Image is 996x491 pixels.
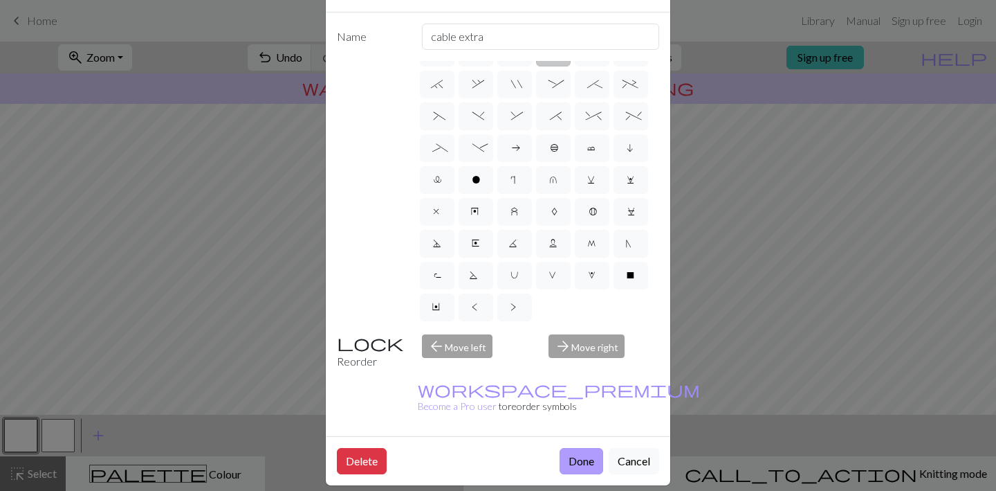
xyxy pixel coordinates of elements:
[587,175,597,188] span: v
[433,270,441,284] span: R
[434,175,440,188] span: l
[549,175,557,188] span: u
[586,111,598,125] span: ^
[472,111,479,125] span: )
[510,175,519,188] span: r
[588,270,596,284] span: W
[432,143,441,157] span: _
[587,143,597,157] span: c
[472,143,479,157] span: -
[470,270,481,284] span: S
[472,238,480,252] span: E
[511,111,517,125] span: &
[418,384,700,412] a: Become a Pro user
[510,270,519,284] span: U
[510,302,519,316] span: >
[627,175,635,188] span: w
[548,79,558,93] span: :
[329,334,414,370] div: Reorder
[329,24,414,50] label: Name
[510,206,519,220] span: z
[432,206,442,220] span: x
[548,270,558,284] span: V
[626,238,636,252] span: N
[471,206,481,220] span: y
[609,448,659,474] button: Cancel
[510,143,519,157] span: a
[432,302,442,316] span: Y
[431,79,443,93] span: `
[472,79,479,93] span: ,
[434,111,440,125] span: (
[511,79,517,93] span: "
[418,384,700,412] small: to reorder symbols
[418,380,700,399] span: workspace_premium
[433,238,441,252] span: D
[589,206,596,220] span: B
[551,206,556,220] span: A
[550,143,557,157] span: b
[560,448,603,474] button: Done
[587,238,597,252] span: M
[472,302,480,316] span: <
[587,79,596,93] span: ;
[472,175,480,188] span: o
[509,238,520,252] span: K
[626,111,636,125] span: %
[627,143,635,157] span: i
[337,448,387,474] button: Delete
[622,79,639,93] span: +
[627,206,634,220] span: C
[626,270,636,284] span: X
[549,238,557,252] span: L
